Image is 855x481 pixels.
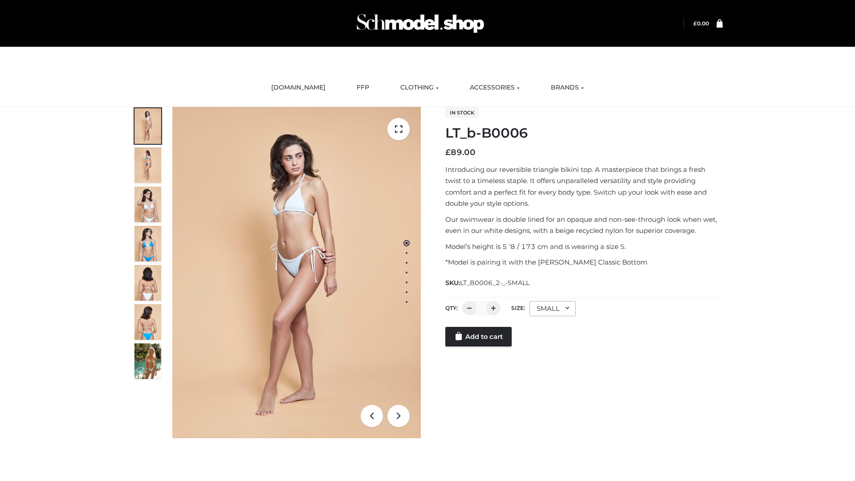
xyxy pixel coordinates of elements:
span: £ [693,20,697,27]
bdi: 0.00 [693,20,709,27]
div: SMALL [529,301,576,316]
img: Schmodel Admin 964 [354,6,487,41]
p: Introducing our reversible triangle bikini top. A masterpiece that brings a fresh twist to a time... [445,164,723,209]
h1: LT_b-B0006 [445,125,723,141]
a: [DOMAIN_NAME] [265,78,332,98]
img: ArielClassicBikiniTop_CloudNine_AzureSky_OW114ECO_1 [172,107,421,438]
p: *Model is pairing it with the [PERSON_NAME] Classic Bottom [445,257,723,268]
img: ArielClassicBikiniTop_CloudNine_AzureSky_OW114ECO_7-scaled.jpg [134,265,161,301]
a: CLOTHING [394,78,445,98]
img: ArielClassicBikiniTop_CloudNine_AzureSky_OW114ECO_4-scaled.jpg [134,226,161,261]
bdi: 89.00 [445,147,476,157]
span: In stock [445,107,479,118]
span: £ [445,147,451,157]
img: ArielClassicBikiniTop_CloudNine_AzureSky_OW114ECO_8-scaled.jpg [134,304,161,340]
img: Arieltop_CloudNine_AzureSky2.jpg [134,343,161,379]
img: ArielClassicBikiniTop_CloudNine_AzureSky_OW114ECO_2-scaled.jpg [134,147,161,183]
span: SKU: [445,277,530,288]
a: BRANDS [544,78,590,98]
p: Model’s height is 5 ‘8 / 173 cm and is wearing a size S. [445,241,723,253]
label: QTY: [445,305,458,311]
span: LT_B0006_2-_-SMALL [460,279,529,287]
a: ACCESSORIES [463,78,526,98]
label: Size: [511,305,525,311]
p: Our swimwear is double lined for an opaque and non-see-through look when wet, even in our white d... [445,214,723,236]
img: ArielClassicBikiniTop_CloudNine_AzureSky_OW114ECO_1-scaled.jpg [134,108,161,144]
a: FFP [350,78,376,98]
a: Add to cart [445,327,512,346]
img: ArielClassicBikiniTop_CloudNine_AzureSky_OW114ECO_3-scaled.jpg [134,187,161,222]
a: £0.00 [693,20,709,27]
